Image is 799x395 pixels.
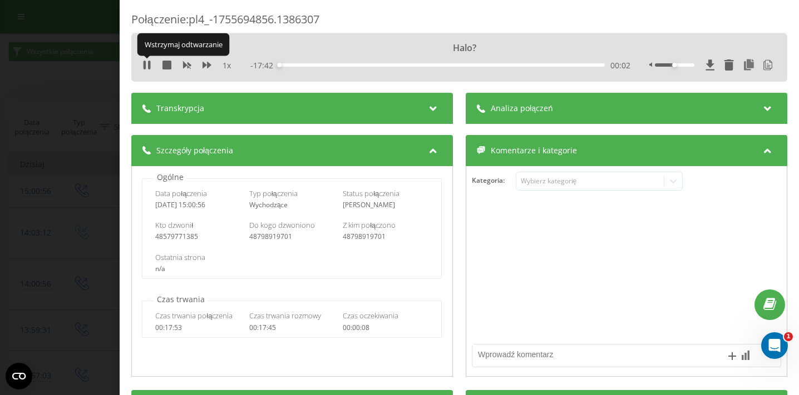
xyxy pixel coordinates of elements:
[156,220,194,230] span: Kto dzwonił
[156,233,241,241] div: 48579771385
[784,332,793,341] span: 1
[6,363,32,389] button: Open CMP widget
[204,42,715,54] div: Halo?
[343,188,400,198] span: Status połączenia
[249,233,335,241] div: 48798919701
[156,265,429,273] div: n/a
[343,220,396,230] span: Z kim połączono
[491,103,554,114] span: Analiza połączeń
[278,63,282,67] div: Accessibility label
[131,12,787,33] div: Połączenie : pl4_-1755694856.1386307
[610,60,630,71] span: 00:02
[137,33,230,56] div: Wstrzymaj odtwarzanie
[249,188,298,198] span: Typ połączenia
[673,63,677,67] div: Accessibility label
[156,324,241,332] div: 00:17:53
[249,220,315,230] span: Do kogo dzwoniono
[249,200,288,209] span: Wychodzące
[156,311,233,321] span: Czas trwania połączenia
[154,294,208,305] p: Czas trwania
[472,177,516,184] h4: Kategoria :
[154,172,186,183] p: Ogólne
[250,60,279,71] span: - 17:42
[156,145,233,156] span: Szczegóły połączenia
[223,60,231,71] span: 1 x
[156,252,206,262] span: Ostatnia strona
[343,311,399,321] span: Czas oczekiwania
[343,200,396,209] span: [PERSON_NAME]
[156,103,204,114] span: Transkrypcja
[156,188,208,198] span: Data połączenia
[249,324,335,332] div: 00:17:45
[343,324,429,332] div: 00:00:08
[343,233,429,241] div: 48798919701
[156,201,241,209] div: [DATE] 15:00:56
[491,145,578,156] span: Komentarze i kategorie
[761,332,788,359] iframe: Intercom live chat
[521,177,660,186] div: Wybierz kategorię
[249,311,321,321] span: Czas trwania rozmowy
